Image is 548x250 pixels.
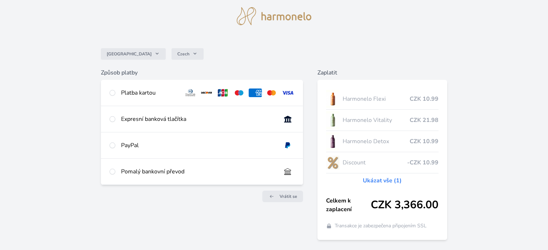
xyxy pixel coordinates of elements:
a: Ukázat vše (1) [363,176,402,185]
span: Celkem k zaplacení [326,196,371,214]
img: amex.svg [249,88,262,97]
span: Harmonelo Flexi [342,95,409,103]
span: CZK 10.99 [410,137,438,146]
img: DETOX_se_stinem_x-lo.jpg [326,132,340,150]
span: [GEOGRAPHIC_DATA] [107,51,152,57]
h6: Způsob platby [101,68,303,77]
div: PayPal [121,141,275,150]
button: [GEOGRAPHIC_DATA] [101,48,166,60]
span: Discount [342,158,407,167]
span: CZK 3,366.00 [371,199,438,212]
img: mc.svg [265,88,278,97]
img: discount-lo.png [326,154,340,172]
img: visa.svg [281,88,294,97]
div: Expresní banková tlačítka [121,115,275,123]
button: Czech [171,48,204,60]
img: onlineBanking_CZ.svg [281,115,294,123]
span: CZK 21.98 [410,116,438,124]
img: CLEAN_VITALITY_se_stinem_x-lo.jpg [326,111,340,129]
img: maestro.svg [232,88,246,97]
img: CLEAN_FLEXI_se_stinem_x-hi_(1)-lo.jpg [326,90,340,108]
span: Harmonelo Detox [342,137,409,146]
div: Pomalý bankovní převod [121,167,275,176]
span: Transakce je zabezpečena připojením SSL [335,222,427,229]
img: discover.svg [200,88,213,97]
img: diners.svg [184,88,197,97]
span: Harmonelo Vitality [342,116,409,124]
img: bankTransfer_IBAN.svg [281,167,294,176]
div: Platba kartou [121,88,178,97]
span: -CZK 10.99 [407,158,438,167]
img: paypal.svg [281,141,294,150]
h6: Zaplatit [317,68,447,77]
span: Czech [177,51,190,57]
img: logo.svg [237,7,312,25]
span: CZK 10.99 [410,95,438,103]
img: jcb.svg [216,88,230,97]
a: Vrátit se [262,191,303,202]
span: Vrátit se [280,194,297,199]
